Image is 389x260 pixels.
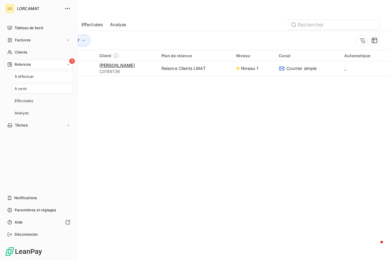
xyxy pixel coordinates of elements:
span: 3 [69,58,75,64]
iframe: Intercom live chat [368,239,383,254]
span: Analyse [15,110,29,116]
span: Clients [15,50,27,55]
span: Effectuées [15,98,33,104]
span: Paramètres et réglages [15,207,56,213]
span: Tâches [15,123,28,128]
span: Niveau 1 [241,65,258,71]
span: Relances [15,62,31,67]
span: Analyse [110,22,126,28]
span: Effectuées [81,22,103,28]
div: LO [5,4,15,13]
div: Plan de relance [161,53,229,58]
span: Client [99,53,112,58]
span: Factures [15,37,30,43]
span: Tableau de bord [15,25,43,31]
div: Automatique [344,53,385,58]
img: Logo LeanPay [5,247,43,256]
div: Canal [279,53,337,58]
span: À venir [15,86,27,92]
input: Rechercher [288,20,379,29]
span: C0186136 [99,68,154,75]
span: LORCAMAT [17,6,61,11]
span: [PERSON_NAME] [99,63,135,68]
div: Niveau [236,53,272,58]
span: À effectuer [15,74,34,79]
span: Courrier simple [286,65,317,71]
td: Relance Clients LMAT [158,61,232,76]
span: Déconnexion [15,232,38,237]
span: _ [344,66,346,71]
span: Notifications [14,195,37,201]
span: Aide [15,220,23,225]
a: Aide [5,217,73,227]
